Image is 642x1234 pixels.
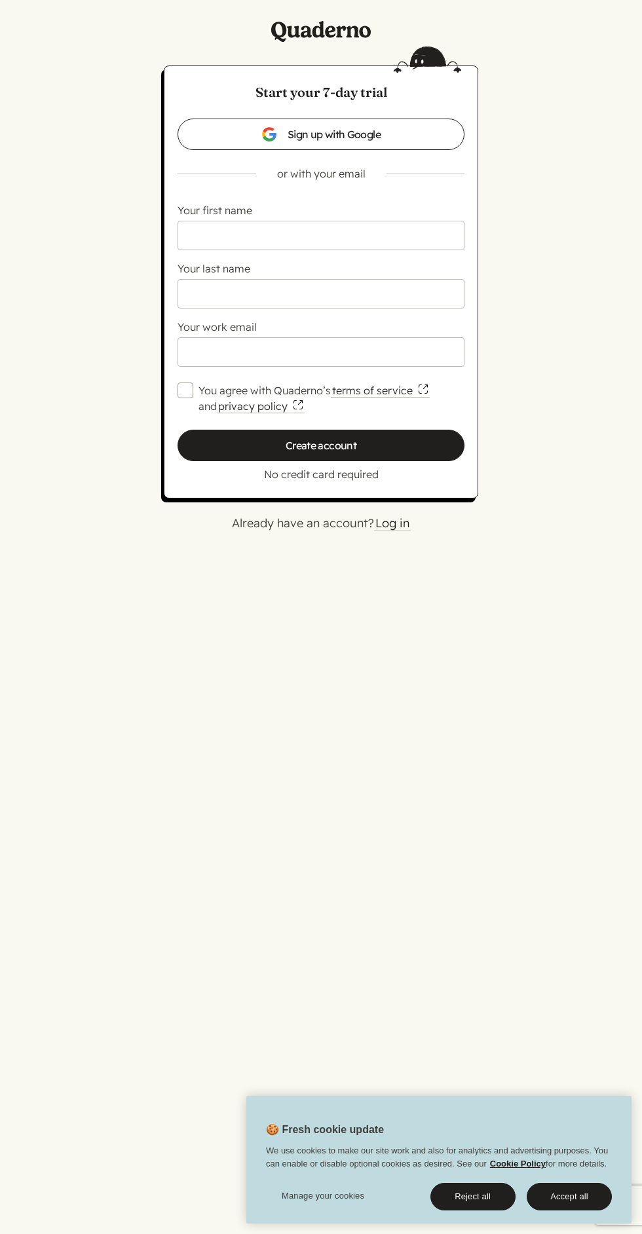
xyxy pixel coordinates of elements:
div: We use cookies to make our site work and also for analytics and advertising purposes. You can ena... [246,1144,632,1176]
p: Already have an account? [10,514,632,532]
button: Manage your cookies [266,1183,381,1209]
label: Your last name [178,262,250,275]
h2: 🍪 Fresh cookie update [246,1122,384,1144]
input: Create account [178,430,464,461]
a: Log in [374,515,411,531]
p: No credit card required [178,466,464,482]
button: Accept all [527,1183,612,1210]
p: or with your email [157,166,485,181]
label: Your first name [178,204,252,217]
div: Cookie banner [246,1096,632,1224]
h1: Start your 7-day trial [178,82,464,103]
a: Cookie Policy [490,1159,546,1169]
label: You agree with Quaderno’s and [198,383,464,414]
span: Sign up with Google [261,126,381,142]
a: privacy policy [217,400,305,413]
a: Sign up with Google [178,119,464,150]
label: Your work email [178,320,257,333]
div: 🍪 Fresh cookie update [246,1096,632,1224]
button: Reject all [430,1183,516,1210]
a: terms of service [331,384,430,398]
